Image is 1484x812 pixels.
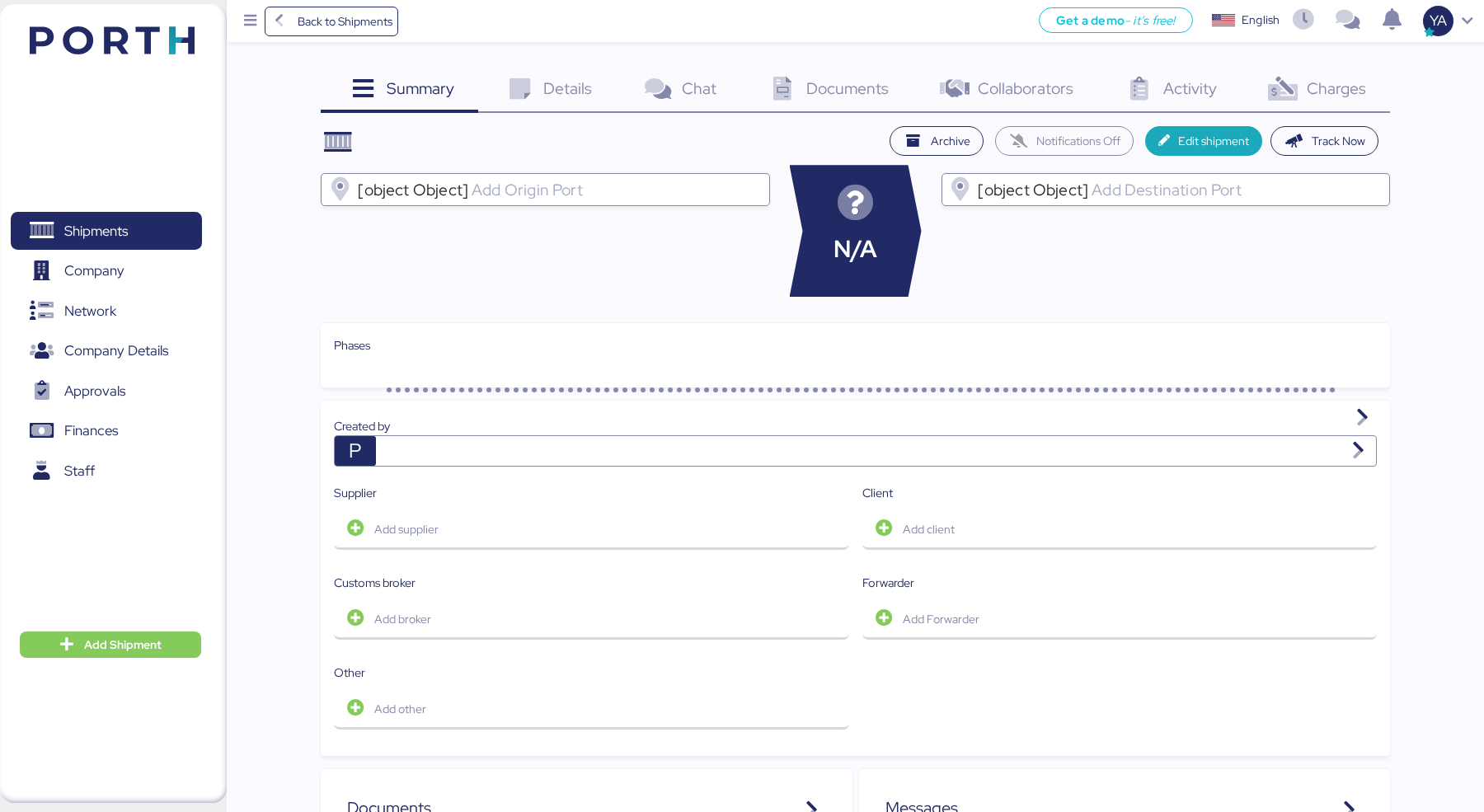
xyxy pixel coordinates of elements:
button: Menu [237,7,265,35]
span: Shipments [64,219,128,243]
span: Notifications Off [1036,131,1120,151]
span: [object Object] [978,182,1088,197]
span: Company [64,259,124,283]
span: Add client [903,519,955,539]
span: Staff [64,459,95,483]
span: Approvals [64,379,125,403]
span: [object Object] [358,182,468,197]
span: Details [543,77,592,99]
span: N/A [834,232,877,267]
button: Add client [862,509,1377,550]
div: Created by [334,417,1376,435]
span: Add Shipment [84,635,162,655]
button: Add Shipment [20,631,201,658]
div: Phases [334,336,1376,354]
span: Finances [64,419,118,443]
input: [object Object] [468,180,762,199]
a: Approvals [11,372,202,410]
span: YA [1430,10,1447,31]
a: Company Details [11,332,202,370]
span: Collaborators [978,77,1073,99]
span: P [349,436,362,466]
button: Add broker [334,598,848,640]
a: Network [11,292,202,330]
a: Shipments [11,212,202,250]
span: Archive [931,131,970,151]
a: Back to Shipments [265,7,399,36]
span: Edit shipment [1178,131,1249,151]
button: Edit shipment [1145,126,1263,156]
button: Add other [334,688,848,730]
span: Back to Shipments [298,12,392,31]
input: [object Object] [1088,180,1382,199]
a: Finances [11,412,202,450]
span: Summary [387,77,454,99]
span: Chat [682,77,716,99]
span: Add Forwarder [903,609,979,629]
span: Track Now [1312,131,1365,151]
span: Documents [806,77,889,99]
span: Add other [374,699,426,719]
button: Notifications Off [995,126,1134,156]
span: Add broker [374,609,431,629]
button: Add supplier [334,509,848,550]
div: English [1242,12,1280,29]
button: Track Now [1270,126,1378,156]
span: Network [64,299,116,323]
a: Staff [11,452,202,490]
button: Add Forwarder [862,598,1377,640]
button: Archive [890,126,984,156]
span: Company Details [64,339,168,363]
a: Company [11,252,202,290]
span: Add supplier [374,519,439,539]
span: Activity [1163,77,1217,99]
span: Charges [1307,77,1366,99]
